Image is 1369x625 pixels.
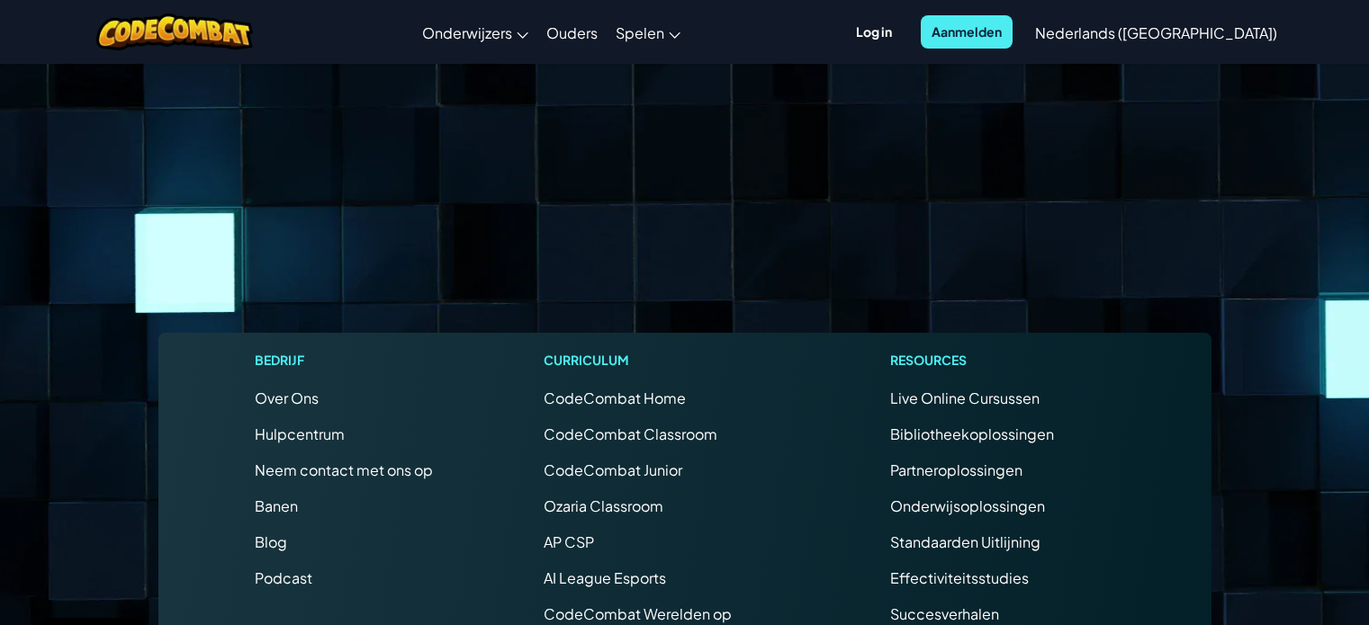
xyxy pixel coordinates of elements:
[255,460,433,479] span: Neem contact met ons op
[890,460,1022,479] a: Partneroplossingen
[890,604,999,623] a: Succesverhalen
[616,23,664,42] span: Spelen
[544,496,663,515] a: Ozaria Classroom
[413,8,537,57] a: Onderwijzers
[96,13,254,50] img: CodeCombat logo
[255,351,433,370] h1: Bedrijf
[544,351,780,370] h1: Curriculum
[544,460,682,479] a: CodeCombat Junior
[255,388,319,407] a: Over Ons
[544,424,717,443] a: CodeCombat Classroom
[255,532,287,551] a: Blog
[921,15,1013,49] button: Aanmelden
[544,388,686,407] span: CodeCombat Home
[890,424,1054,443] a: Bibliotheekoplossingen
[890,532,1040,551] a: Standaarden Uitlijning
[255,496,298,515] a: Banen
[544,532,594,551] a: AP CSP
[890,388,1040,407] a: Live Online Cursussen
[1026,8,1286,57] a: Nederlands ([GEOGRAPHIC_DATA])
[537,8,607,57] a: Ouders
[255,568,312,587] a: Podcast
[890,568,1029,587] a: Effectiviteitsstudies
[255,424,345,443] a: Hulpcentrum
[1035,23,1277,42] span: Nederlands ([GEOGRAPHIC_DATA])
[422,23,512,42] span: Onderwijzers
[890,351,1114,370] h1: Resources
[544,568,666,587] a: AI League Esports
[890,496,1045,515] a: Onderwijsoplossingen
[845,15,903,49] button: Log in
[607,8,689,57] a: Spelen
